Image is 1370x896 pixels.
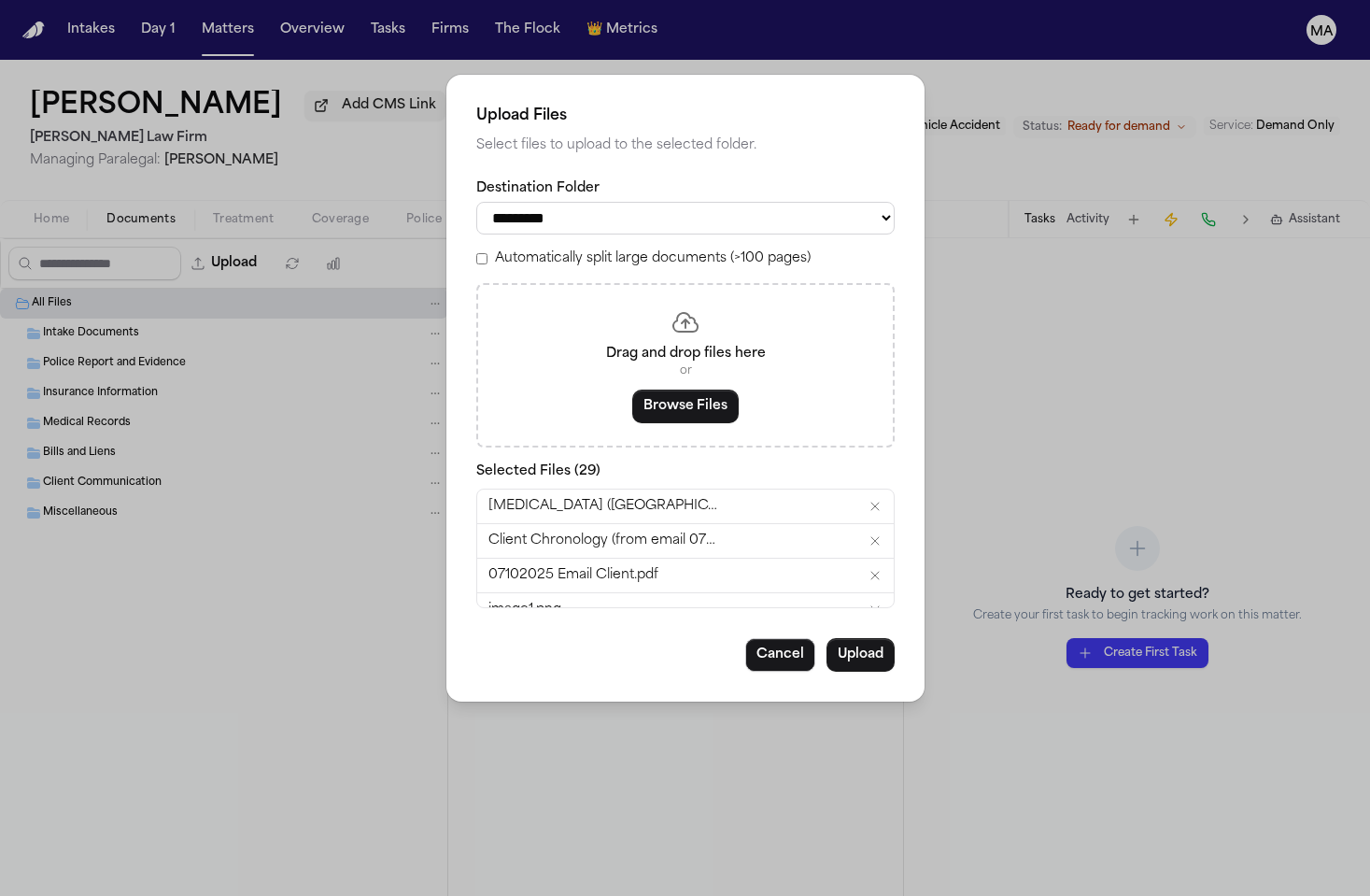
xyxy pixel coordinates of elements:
[476,135,895,157] p: Select files to upload to the selected folder.
[632,390,739,423] button: Browse Files
[501,363,870,378] p: or
[826,638,895,672] button: Upload
[868,568,883,583] button: Remove 07102025 Email Client.pdf
[488,532,722,550] span: Client Chronology (from email 07072025).pdf
[868,533,883,548] button: Remove Client Chronology (from email 07072025).pdf
[488,601,561,619] span: image1.png
[868,603,883,618] button: Remove image1.png
[745,638,815,672] button: Cancel
[501,345,870,363] p: Drag and drop files here
[488,497,722,516] span: [MEDICAL_DATA] ([GEOGRAPHIC_DATA] Med Mal) - Signed.pdf
[488,566,658,585] span: 07102025 Email Client.pdf
[476,462,895,481] p: Selected Files ( 29 )
[495,249,811,268] label: Automatically split large documents (>100 pages)
[868,499,883,514] button: Remove Retainer (NJ Med Mal) - Signed.pdf
[476,105,895,127] h2: Upload Files
[476,179,895,198] label: Destination Folder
